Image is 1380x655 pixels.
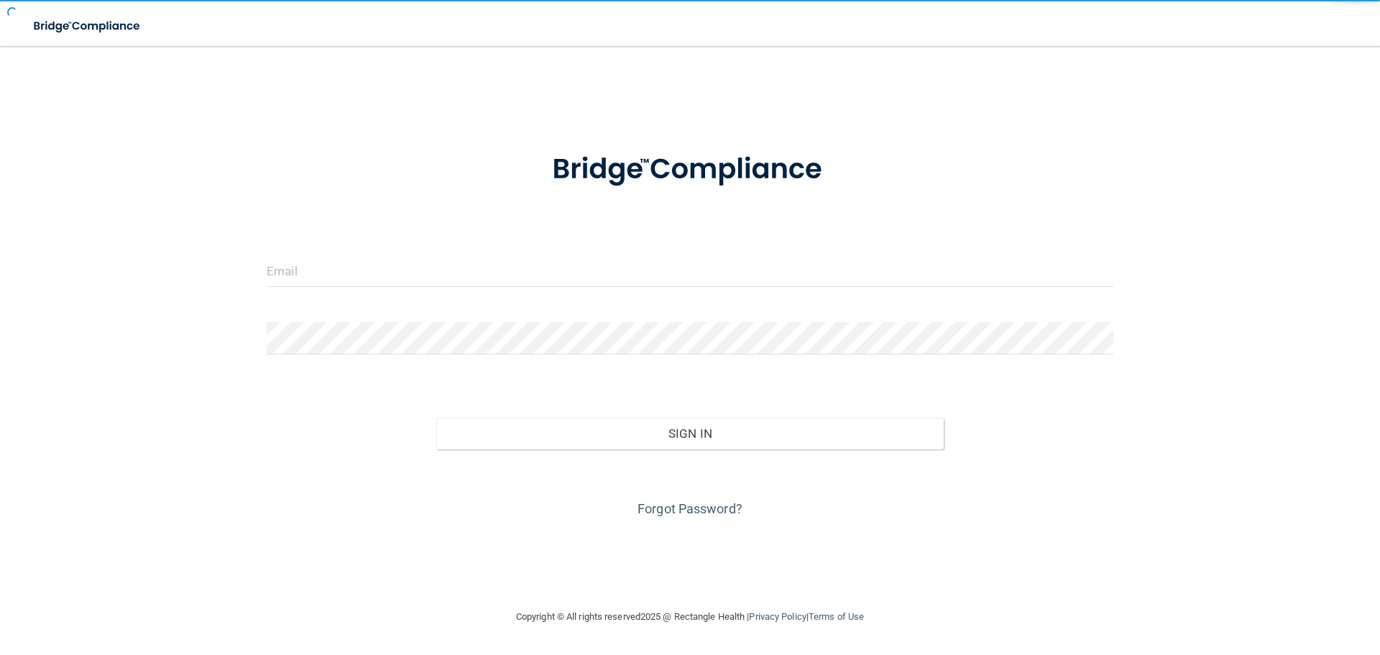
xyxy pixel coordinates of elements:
img: bridge_compliance_login_screen.278c3ca4.svg [523,132,857,207]
input: Email [267,255,1113,287]
button: Sign In [436,418,944,449]
img: bridge_compliance_login_screen.278c3ca4.svg [22,12,154,41]
a: Terms of Use [809,611,864,622]
a: Forgot Password? [638,501,742,516]
a: Privacy Policy [749,611,806,622]
div: Copyright © All rights reserved 2025 @ Rectangle Health | | [428,594,952,640]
